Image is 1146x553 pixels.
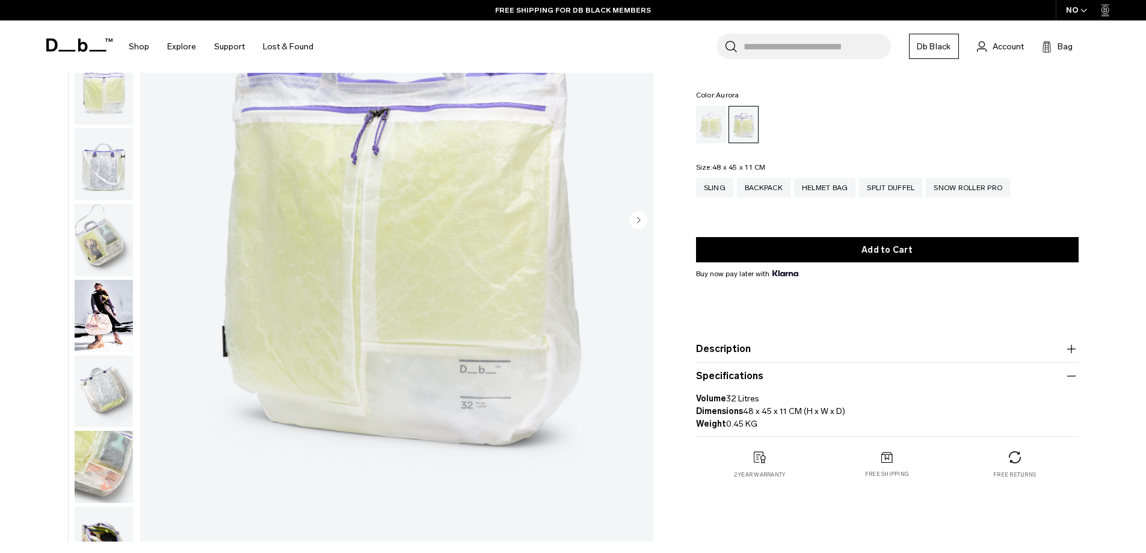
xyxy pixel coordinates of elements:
[977,39,1024,54] a: Account
[734,471,786,479] p: 2 year warranty
[75,128,133,200] img: Weigh_Lighter_Helmet_Bag_32L_3.png
[629,211,647,231] button: Next slide
[737,178,790,197] a: Backpack
[696,342,1079,356] button: Description
[1058,40,1073,53] span: Bag
[74,52,134,126] button: Weigh_Lighter_Helmet_Bag_32L_2.png
[712,163,766,171] span: 48 x 45 x 11 CM
[696,268,798,279] span: Buy now pay later with
[696,237,1079,262] button: Add to Cart
[926,178,1010,197] a: Snow Roller Pro
[75,53,133,125] img: Weigh_Lighter_Helmet_Bag_32L_2.png
[74,128,134,201] button: Weigh_Lighter_Helmet_Bag_32L_3.png
[74,430,134,504] button: Weigh_Lighter_Helmet_Bag_32L_6.png
[167,25,196,68] a: Explore
[75,280,133,352] img: Weigh Lighter Helmet Bag 32L Aurora
[263,25,313,68] a: Lost & Found
[696,394,726,404] strong: Volume
[696,406,743,416] strong: Dimensions
[696,383,1079,430] p: 32 Litres 48 x 45 x 11 CM (H x W x D) 0.45 KG
[716,91,739,99] span: Aurora
[696,178,733,197] a: Sling
[74,355,134,428] button: Weigh_Lighter_Helmet_Bag_32L_5.png
[859,178,922,197] a: Split Duffel
[120,20,322,73] nav: Main Navigation
[495,5,651,16] a: FREE SHIPPING FOR DB BLACK MEMBERS
[74,279,134,353] button: Weigh Lighter Helmet Bag 32L Aurora
[794,178,856,197] a: Helmet Bag
[729,106,759,143] a: Aurora
[696,419,726,429] strong: Weight
[909,34,959,59] a: Db Black
[75,204,133,276] img: Weigh_Lighter_Helmet_Bag_32L_4.png
[75,356,133,428] img: Weigh_Lighter_Helmet_Bag_32L_5.png
[1042,39,1073,54] button: Bag
[772,270,798,276] img: {"height" => 20, "alt" => "Klarna"}
[214,25,245,68] a: Support
[75,431,133,503] img: Weigh_Lighter_Helmet_Bag_32L_6.png
[993,471,1036,479] p: Free returns
[696,369,1079,383] button: Specifications
[993,40,1024,53] span: Account
[865,470,909,478] p: Free shipping
[696,106,726,143] a: Diffusion
[129,25,149,68] a: Shop
[696,91,739,99] legend: Color:
[74,203,134,277] button: Weigh_Lighter_Helmet_Bag_32L_4.png
[696,164,766,171] legend: Size:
